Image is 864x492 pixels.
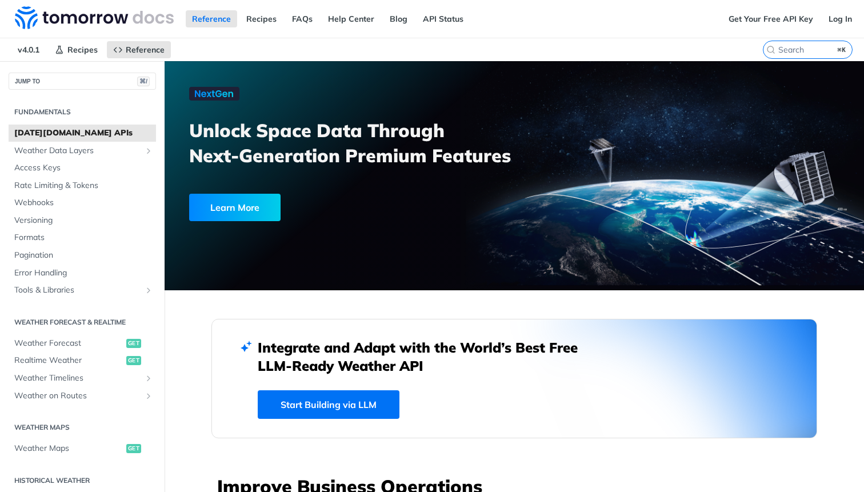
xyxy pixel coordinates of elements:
[14,197,153,209] span: Webhooks
[9,352,156,369] a: Realtime Weatherget
[189,87,239,101] img: NextGen
[9,247,156,264] a: Pagination
[9,159,156,177] a: Access Keys
[9,317,156,327] h2: Weather Forecast & realtime
[189,118,527,168] h3: Unlock Space Data Through Next-Generation Premium Features
[14,355,123,366] span: Realtime Weather
[14,373,141,384] span: Weather Timelines
[14,127,153,139] span: [DATE][DOMAIN_NAME] APIs
[722,10,819,27] a: Get Your Free API Key
[14,215,153,226] span: Versioning
[9,475,156,486] h2: Historical Weather
[835,44,849,55] kbd: ⌘K
[258,338,595,375] h2: Integrate and Adapt with the World’s Best Free LLM-Ready Weather API
[186,10,237,27] a: Reference
[9,107,156,117] h2: Fundamentals
[9,370,156,387] a: Weather TimelinesShow subpages for Weather Timelines
[14,250,153,261] span: Pagination
[144,391,153,401] button: Show subpages for Weather on Routes
[107,41,171,58] a: Reference
[9,194,156,211] a: Webhooks
[240,10,283,27] a: Recipes
[144,286,153,295] button: Show subpages for Tools & Libraries
[189,194,281,221] div: Learn More
[15,6,174,29] img: Tomorrow.io Weather API Docs
[9,387,156,405] a: Weather on RoutesShow subpages for Weather on Routes
[49,41,104,58] a: Recipes
[9,212,156,229] a: Versioning
[822,10,858,27] a: Log In
[11,41,46,58] span: v4.0.1
[286,10,319,27] a: FAQs
[9,282,156,299] a: Tools & LibrariesShow subpages for Tools & Libraries
[9,125,156,142] a: [DATE][DOMAIN_NAME] APIs
[126,339,141,348] span: get
[14,285,141,296] span: Tools & Libraries
[14,390,141,402] span: Weather on Routes
[126,45,165,55] span: Reference
[9,177,156,194] a: Rate Limiting & Tokens
[9,422,156,433] h2: Weather Maps
[9,265,156,282] a: Error Handling
[14,443,123,454] span: Weather Maps
[9,229,156,246] a: Formats
[189,194,459,221] a: Learn More
[9,440,156,457] a: Weather Mapsget
[14,338,123,349] span: Weather Forecast
[14,180,153,191] span: Rate Limiting & Tokens
[14,162,153,174] span: Access Keys
[9,142,156,159] a: Weather Data LayersShow subpages for Weather Data Layers
[144,146,153,155] button: Show subpages for Weather Data Layers
[126,444,141,453] span: get
[137,77,150,86] span: ⌘/
[322,10,381,27] a: Help Center
[126,356,141,365] span: get
[383,10,414,27] a: Blog
[766,45,775,54] svg: Search
[14,267,153,279] span: Error Handling
[9,73,156,90] button: JUMP TO⌘/
[67,45,98,55] span: Recipes
[258,390,399,419] a: Start Building via LLM
[144,374,153,383] button: Show subpages for Weather Timelines
[417,10,470,27] a: API Status
[14,232,153,243] span: Formats
[9,335,156,352] a: Weather Forecastget
[14,145,141,157] span: Weather Data Layers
